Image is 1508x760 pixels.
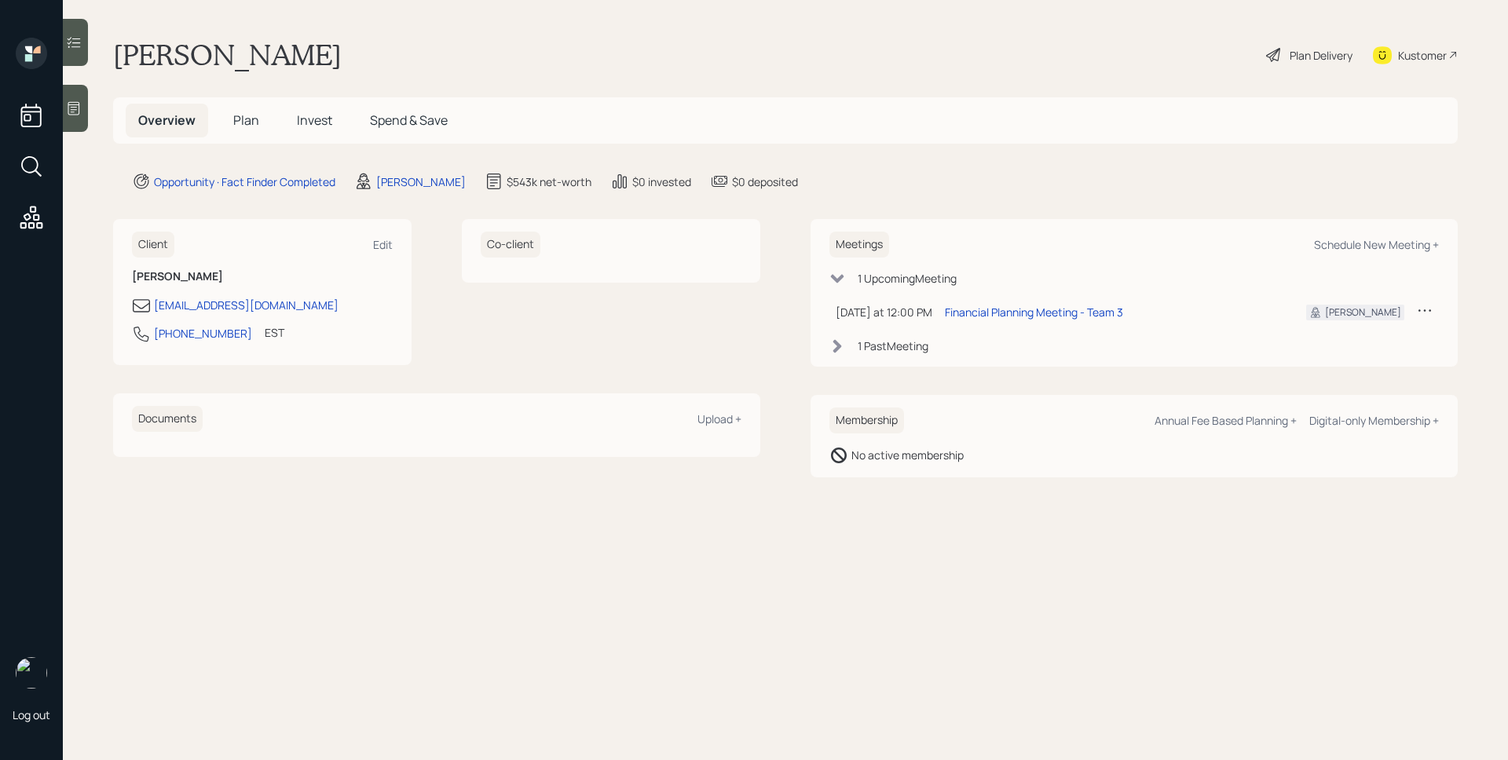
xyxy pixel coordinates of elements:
div: Kustomer [1398,47,1447,64]
h1: [PERSON_NAME] [113,38,342,72]
div: Edit [373,237,393,252]
div: Log out [13,707,50,722]
div: EST [265,324,284,341]
div: Annual Fee Based Planning + [1155,413,1297,428]
div: [DATE] at 12:00 PM [836,304,932,320]
h6: Meetings [829,232,889,258]
div: $543k net-worth [507,174,591,190]
div: Schedule New Meeting + [1314,237,1439,252]
span: Invest [297,111,332,129]
div: Opportunity · Fact Finder Completed [154,174,335,190]
div: [PERSON_NAME] [376,174,466,190]
h6: Documents [132,406,203,432]
img: james-distasi-headshot.png [16,657,47,689]
div: Upload + [697,411,741,426]
h6: [PERSON_NAME] [132,270,393,283]
div: $0 invested [632,174,691,190]
span: Plan [233,111,259,129]
span: Spend & Save [370,111,448,129]
div: Digital-only Membership + [1309,413,1439,428]
div: [EMAIL_ADDRESS][DOMAIN_NAME] [154,297,339,313]
div: $0 deposited [732,174,798,190]
div: No active membership [851,447,964,463]
div: Financial Planning Meeting - Team 3 [945,304,1123,320]
h6: Membership [829,407,904,433]
span: Overview [138,111,196,129]
h6: Client [132,232,174,258]
div: [PERSON_NAME] [1325,305,1401,320]
div: [PHONE_NUMBER] [154,325,252,342]
div: Plan Delivery [1290,47,1352,64]
h6: Co-client [481,232,540,258]
div: 1 Upcoming Meeting [858,270,957,287]
div: 1 Past Meeting [858,338,928,354]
